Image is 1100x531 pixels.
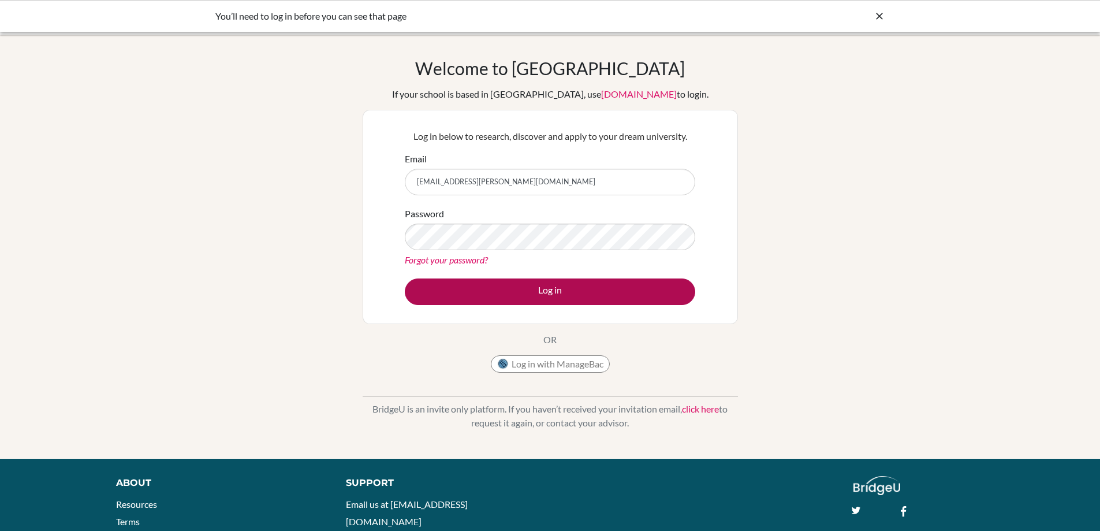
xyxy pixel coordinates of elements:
[116,499,157,510] a: Resources
[682,403,719,414] a: click here
[405,207,444,221] label: Password
[116,516,140,527] a: Terms
[405,152,427,166] label: Email
[116,476,320,490] div: About
[853,476,900,495] img: logo_white@2x-f4f0deed5e89b7ecb1c2cc34c3e3d731f90f0f143d5ea2071677605dd97b5244.png
[405,279,695,305] button: Log in
[415,58,685,79] h1: Welcome to [GEOGRAPHIC_DATA]
[392,87,709,101] div: If your school is based in [GEOGRAPHIC_DATA], use to login.
[543,333,557,347] p: OR
[363,402,738,430] p: BridgeU is an invite only platform. If you haven’t received your invitation email, to request it ...
[405,254,488,265] a: Forgot your password?
[405,129,695,143] p: Log in below to research, discover and apply to your dream university.
[601,88,677,99] a: [DOMAIN_NAME]
[215,9,712,23] div: You’ll need to log in before you can see that page
[491,355,610,373] button: Log in with ManageBac
[346,499,468,527] a: Email us at [EMAIL_ADDRESS][DOMAIN_NAME]
[346,476,536,490] div: Support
